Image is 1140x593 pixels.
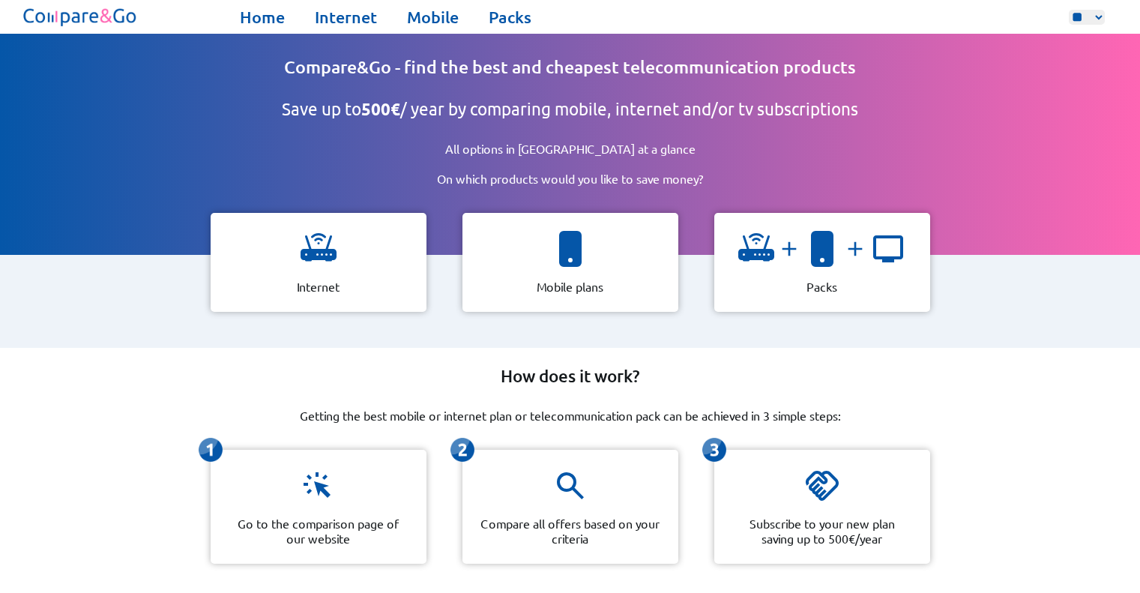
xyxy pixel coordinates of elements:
[480,516,660,546] p: Compare all offers based on your criteria
[229,516,408,546] p: Go to the comparison page of our website
[300,408,841,423] p: Getting the best mobile or internet plan or telecommunication pack can be achieved in 3 simple st...
[199,438,223,462] img: icon representing the first-step
[774,237,804,261] img: and
[282,99,858,120] h2: Save up to / year by comparing mobile, internet and/or tv subscriptions
[297,279,340,294] p: Internet
[702,213,942,312] a: icon representing a wifiandicon representing a smartphoneandicon representing a tv Packs
[301,231,337,267] img: icon representing a wifi
[315,7,377,28] a: Internet
[489,7,531,28] a: Packs
[537,279,603,294] p: Mobile plans
[407,7,459,28] a: Mobile
[361,99,400,119] b: 500€
[552,468,588,504] img: icon representing a magnifying glass
[501,366,640,387] h2: How does it work?
[702,438,726,462] img: icon representing the third-step
[301,468,337,504] img: icon representing a click
[199,213,438,312] a: icon representing a wifi Internet
[804,231,840,267] img: icon representing a smartphone
[240,7,285,28] a: Home
[732,516,912,546] p: Subscribe to your new plan saving up to 500€/year
[20,4,141,30] img: Logo of Compare&Go
[450,438,474,462] img: icon representing the second-step
[450,213,690,312] a: icon representing a smartphone Mobile plans
[806,279,837,294] p: Packs
[389,171,751,186] p: On which products would you like to save money?
[870,231,906,267] img: icon representing a tv
[552,231,588,267] img: icon representing a smartphone
[840,237,870,261] img: and
[738,231,774,267] img: icon representing a wifi
[284,56,856,78] h1: Compare&Go - find the best and cheapest telecommunication products
[397,141,744,156] p: All options in [GEOGRAPHIC_DATA] at a glance
[804,468,840,504] img: icon representing a handshake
